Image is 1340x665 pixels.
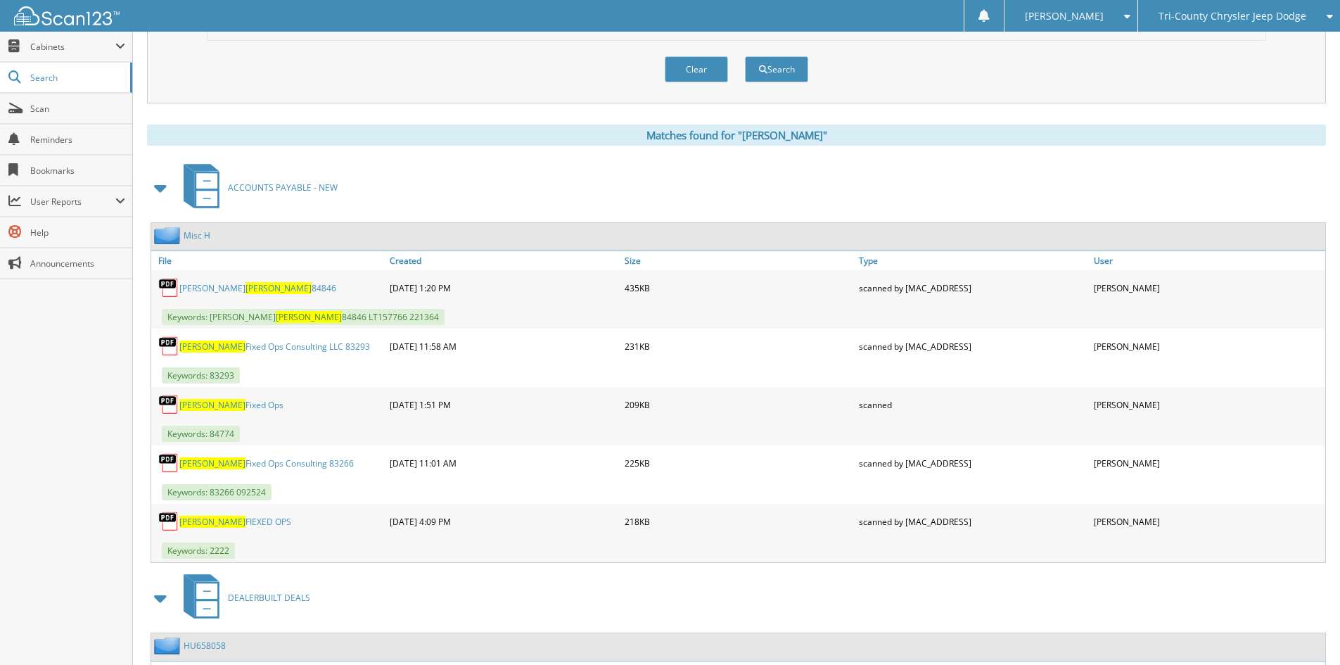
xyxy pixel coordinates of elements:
span: Keywords: 84774 [162,426,240,442]
div: [PERSON_NAME] [1090,391,1325,419]
img: PDF.png [158,394,179,415]
span: Scan [30,103,125,115]
span: [PERSON_NAME] [179,457,245,469]
div: scanned by [MAC_ADDRESS] [855,507,1090,536]
div: [PERSON_NAME] [1090,507,1325,536]
div: [DATE] 4:09 PM [386,507,621,536]
div: 218KB [621,507,856,536]
span: [PERSON_NAME] [179,516,245,528]
span: Keywords: 83266 092524 [162,484,272,500]
a: [PERSON_NAME]FIEXED OPS [179,516,291,528]
a: Type [855,251,1090,270]
span: Keywords: 83293 [162,367,240,384]
div: Matches found for "[PERSON_NAME]" [147,125,1326,146]
a: Misc H [184,229,210,241]
span: [PERSON_NAME] [179,399,245,411]
a: HU658058 [184,640,226,652]
img: PDF.png [158,336,179,357]
div: [PERSON_NAME] [1090,274,1325,302]
button: Clear [665,56,728,82]
div: [DATE] 11:58 AM [386,332,621,360]
a: Created [386,251,621,270]
img: scan123-logo-white.svg [14,6,120,25]
span: Keywords: 2222 [162,543,235,559]
span: ACCOUNTS PAYABLE - NEW [228,182,338,194]
a: DEALERBUILT DEALS [175,570,310,626]
a: [PERSON_NAME]Fixed Ops Consulting 83266 [179,457,354,469]
a: [PERSON_NAME][PERSON_NAME]84846 [179,282,336,294]
span: [PERSON_NAME] [245,282,312,294]
div: [PERSON_NAME] [1090,449,1325,477]
img: folder2.png [154,227,184,244]
span: [PERSON_NAME] [179,341,245,353]
img: folder2.png [154,637,184,654]
div: 435KB [621,274,856,302]
iframe: Chat Widget [1270,597,1340,665]
span: User Reports [30,196,115,208]
a: File [151,251,386,270]
a: [PERSON_NAME]Fixed Ops Consulting LLC 83293 [179,341,370,353]
span: Reminders [30,134,125,146]
div: scanned by [MAC_ADDRESS] [855,274,1090,302]
img: PDF.png [158,452,179,474]
a: ACCOUNTS PAYABLE - NEW [175,160,338,215]
span: Cabinets [30,41,115,53]
span: Bookmarks [30,165,125,177]
span: Tri-County Chrysler Jeep Dodge [1159,12,1306,20]
img: PDF.png [158,277,179,298]
div: 209KB [621,391,856,419]
span: Help [30,227,125,239]
a: User [1090,251,1325,270]
button: Search [745,56,808,82]
div: 231KB [621,332,856,360]
div: scanned [855,391,1090,419]
span: [PERSON_NAME] [276,311,342,323]
span: Keywords: [PERSON_NAME] 84846 LT157766 221364 [162,309,445,325]
div: scanned by [MAC_ADDRESS] [855,332,1090,360]
div: [DATE] 11:01 AM [386,449,621,477]
div: [PERSON_NAME] [1090,332,1325,360]
div: scanned by [MAC_ADDRESS] [855,449,1090,477]
span: DEALERBUILT DEALS [228,592,310,604]
div: [DATE] 1:20 PM [386,274,621,302]
a: Size [621,251,856,270]
span: [PERSON_NAME] [1025,12,1104,20]
span: Search [30,72,123,84]
div: 225KB [621,449,856,477]
span: Announcements [30,258,125,270]
a: [PERSON_NAME]Fixed Ops [179,399,283,411]
img: PDF.png [158,511,179,532]
div: [DATE] 1:51 PM [386,391,621,419]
